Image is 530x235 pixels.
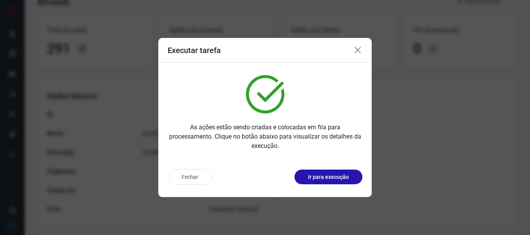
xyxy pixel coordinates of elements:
[294,170,362,184] button: Ir para execução
[168,123,362,151] p: As ações estão sendo criadas e colocadas em fila para processamento. Clique no botão abaixo para ...
[168,169,212,185] button: Fechar
[308,173,349,181] p: Ir para execução
[168,46,221,55] h3: Executar tarefa
[246,75,284,113] img: verified.svg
